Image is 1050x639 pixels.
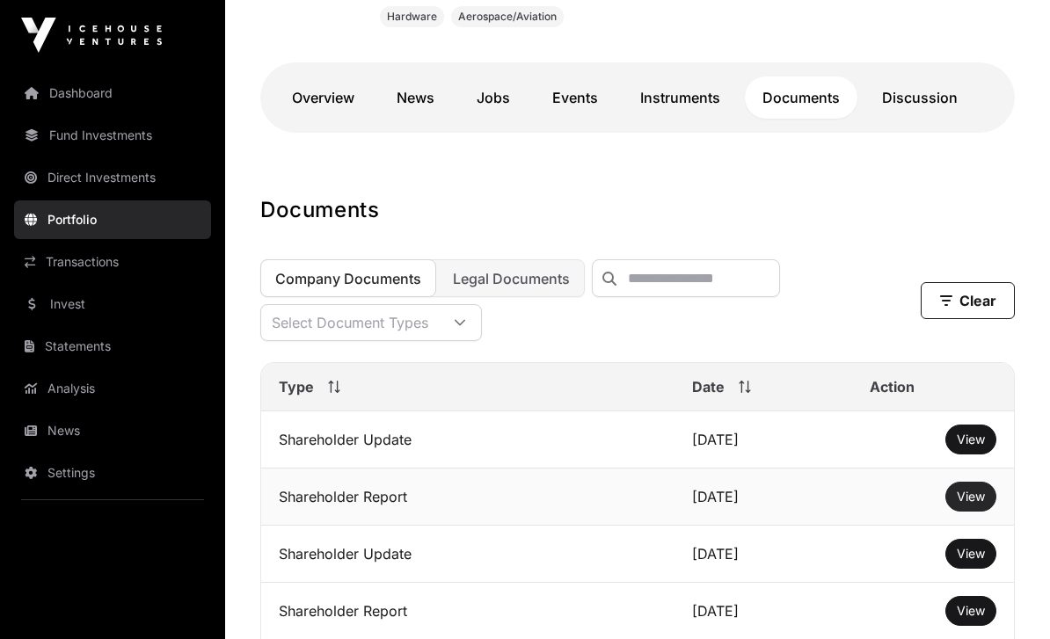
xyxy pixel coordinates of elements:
button: View [945,539,996,569]
a: View [957,488,985,505]
td: [DATE] [674,526,851,583]
button: Company Documents [260,259,436,297]
span: View [957,603,985,618]
a: Portfolio [14,200,211,239]
a: Statements [14,327,211,366]
span: Date [692,376,725,397]
a: Invest [14,285,211,323]
a: Events [535,76,616,119]
img: Icehouse Ventures Logo [21,18,162,53]
a: Direct Investments [14,158,211,197]
button: View [945,425,996,454]
a: View [957,431,985,448]
a: View [957,545,985,563]
td: Shareholder Update [261,411,674,468]
div: Select Document Types [261,305,439,340]
a: Documents [745,76,857,119]
span: Hardware [387,10,437,24]
td: Shareholder Update [261,526,674,583]
span: Company Documents [275,270,421,287]
td: [DATE] [674,411,851,468]
a: News [14,411,211,450]
span: Action [870,376,915,397]
td: Shareholder Report [261,468,674,526]
a: Discussion [864,76,975,119]
a: Analysis [14,369,211,408]
a: Jobs [459,76,528,119]
button: View [945,482,996,512]
span: View [957,546,985,561]
a: Settings [14,454,211,492]
button: Legal Documents [438,259,585,297]
a: Transactions [14,243,211,281]
a: Fund Investments [14,116,211,155]
a: View [957,602,985,620]
td: [DATE] [674,468,851,526]
h1: Documents [260,196,1015,224]
button: View [945,596,996,626]
span: View [957,432,985,447]
nav: Tabs [274,76,1001,119]
a: Overview [274,76,372,119]
button: Clear [921,282,1015,319]
span: Legal Documents [453,270,570,287]
span: View [957,489,985,504]
iframe: Chat Widget [962,555,1050,639]
a: Dashboard [14,74,211,113]
span: Type [279,376,314,397]
a: Instruments [623,76,738,119]
a: News [379,76,452,119]
span: Aerospace/Aviation [458,10,557,24]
